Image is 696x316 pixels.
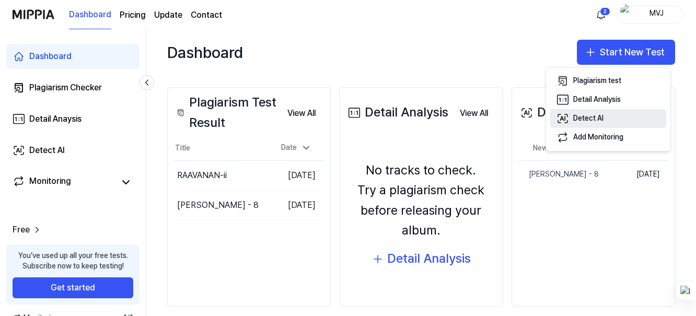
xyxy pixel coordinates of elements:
div: 2 [600,7,610,16]
div: Dashboard [167,40,243,65]
button: 알림2 [593,6,609,23]
a: [PERSON_NAME] - 8 [518,161,608,188]
img: profile [620,4,633,25]
div: MVJ [636,8,677,20]
button: Detail Analysis [372,249,471,268]
div: RAAVANAN-ii [177,169,227,182]
div: [PERSON_NAME] - 8 [518,169,599,180]
button: View All [451,103,496,124]
div: Date [277,139,316,156]
span: Free [13,224,30,236]
div: [PERSON_NAME] - 8 [177,199,259,212]
button: Add Monitoring [550,128,666,147]
td: [DATE] [608,161,668,188]
div: Detail Analysis [387,249,471,268]
a: Pricing [120,9,146,21]
a: Detail Anaysis [6,107,140,132]
button: Get started [13,277,133,298]
td: [DATE] [269,161,324,191]
a: Dashboard [6,44,140,69]
th: Title [174,136,269,161]
button: View All [279,103,324,124]
div: Plagiarism test [573,76,621,86]
div: You’ve used up all your free tests. Subscribe now to keep testing! [18,251,128,271]
a: Free [13,224,42,236]
div: Plagiarism Test Result [174,92,279,133]
td: [DATE] [269,191,324,220]
a: Contact [191,9,222,21]
div: Detail Analysis [573,95,621,105]
button: Plagiarism test [550,72,666,90]
div: Detect AI [518,102,590,122]
div: Dashboard [29,50,72,63]
a: Detect AI [6,138,140,163]
div: Detect AI [573,113,604,124]
button: Start New Test [577,40,675,65]
a: Monitoring [13,175,114,190]
img: 알림 [595,8,607,21]
button: Detail Analysis [550,90,666,109]
div: Add Monitoring [573,132,623,143]
div: Detail Analysis [346,102,448,122]
a: Dashboard [69,1,111,29]
button: Detect AI [550,109,666,128]
div: Monitoring [29,175,71,190]
a: Update [154,9,182,21]
button: profileMVJ [617,6,683,24]
div: Plagiarism Checker [29,81,102,94]
a: View All [451,102,496,124]
div: Detect AI [29,144,65,157]
a: Plagiarism Checker [6,75,140,100]
div: No tracks to check. Try a plagiarism check before releasing your album. [346,160,496,241]
a: View All [279,102,324,124]
div: Detail Anaysis [29,113,82,125]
